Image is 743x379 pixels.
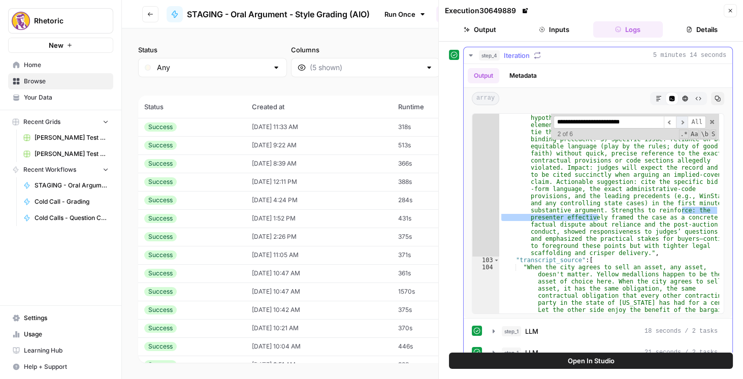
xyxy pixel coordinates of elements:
[246,301,393,319] td: [DATE] 10:42 AM
[8,326,113,342] a: Usage
[653,51,726,60] span: 5 minutes 14 seconds
[525,326,538,336] span: LLM
[138,96,246,118] th: Status
[246,246,393,264] td: [DATE] 11:05 AM
[472,264,499,321] div: 104
[144,141,177,150] div: Success
[378,6,432,23] a: Run Once
[144,232,177,241] div: Success
[246,209,393,228] td: [DATE] 1:52 PM
[8,114,113,130] button: Recent Grids
[8,162,113,177] button: Recent Workflows
[568,356,615,366] span: Open In Studio
[144,159,177,168] div: Success
[392,246,483,264] td: 371s
[19,210,113,226] a: Cold Calls - Question Creator
[35,181,109,190] span: STAGING - Oral Argument - Substance Grading (AIO)
[487,344,724,361] button: 21 seconds / 2 tasks
[246,282,393,301] td: [DATE] 10:47 AM
[138,45,287,55] label: Status
[246,191,393,209] td: [DATE] 4:24 PM
[144,214,177,223] div: Success
[392,356,483,374] td: 328s
[554,131,577,138] span: 2 of 6
[34,16,95,26] span: Rhetoric
[502,348,521,358] span: step_1
[144,250,177,260] div: Success
[392,301,483,319] td: 375s
[35,149,109,159] span: [PERSON_NAME] Test Workflow - SERP Overview Grid
[144,269,177,278] div: Success
[392,136,483,154] td: 513s
[291,45,440,55] label: Columns
[24,346,109,355] span: Learning Hub
[246,319,393,337] td: [DATE] 10:21 AM
[676,116,688,129] span: ​
[445,6,530,16] div: Execution 30649889
[593,21,663,38] button: Logs
[24,362,109,371] span: Help + Support
[519,21,589,38] button: Inputs
[310,62,421,73] input: (5 shown)
[19,130,113,146] a: [PERSON_NAME] Test Workflow - Copilot Example Grid
[19,177,113,194] a: STAGING - Oral Argument - Substance Grading (AIO)
[392,173,483,191] td: 388s
[688,116,706,129] span: Alt-Enter
[392,118,483,136] td: 318s
[12,12,30,30] img: Rhetoric Logo
[144,287,177,296] div: Success
[8,310,113,326] a: Settings
[700,130,709,139] span: Whole Word Search
[392,264,483,282] td: 361s
[138,77,727,96] span: (27 records)
[24,93,109,102] span: Your Data
[167,6,370,22] a: STAGING - Oral Argument - Style Grading (AIO)
[8,342,113,359] a: Learning Hub
[144,305,177,314] div: Success
[472,92,499,105] span: array
[392,191,483,209] td: 284s
[504,50,530,60] span: Iteration
[8,359,113,375] button: Help + Support
[246,264,393,282] td: [DATE] 10:47 AM
[24,60,109,70] span: Home
[246,173,393,191] td: [DATE] 12:11 PM
[392,319,483,337] td: 370s
[24,77,109,86] span: Browse
[487,323,724,339] button: 18 seconds / 2 tasks
[246,118,393,136] td: [DATE] 11:33 AM
[479,50,500,60] span: step_4
[392,209,483,228] td: 431s
[144,342,177,351] div: Success
[8,73,113,89] a: Browse
[35,133,109,142] span: [PERSON_NAME] Test Workflow - Copilot Example Grid
[246,228,393,246] td: [DATE] 2:26 PM
[246,356,393,374] td: [DATE] 9:51 AM
[392,228,483,246] td: 375s
[246,337,393,356] td: [DATE] 10:04 AM
[35,197,109,206] span: Cold Call - Grading
[144,360,177,369] div: Success
[246,136,393,154] td: [DATE] 9:22 AM
[246,96,393,118] th: Created at
[464,47,732,64] button: 5 minutes 14 seconds
[392,337,483,356] td: 446s
[667,21,737,38] button: Details
[664,116,676,129] span: ​
[144,177,177,186] div: Success
[144,122,177,132] div: Success
[494,257,499,264] span: Toggle code folding, rows 103 through 109
[24,330,109,339] span: Usage
[445,21,515,38] button: Output
[392,282,483,301] td: 1570s
[19,194,113,210] a: Cold Call - Grading
[24,313,109,323] span: Settings
[392,154,483,173] td: 366s
[144,324,177,333] div: Success
[23,117,60,127] span: Recent Grids
[246,154,393,173] td: [DATE] 8:39 AM
[503,68,543,83] button: Metadata
[502,326,521,336] span: step_1
[19,146,113,162] a: [PERSON_NAME] Test Workflow - SERP Overview Grid
[49,40,63,50] span: New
